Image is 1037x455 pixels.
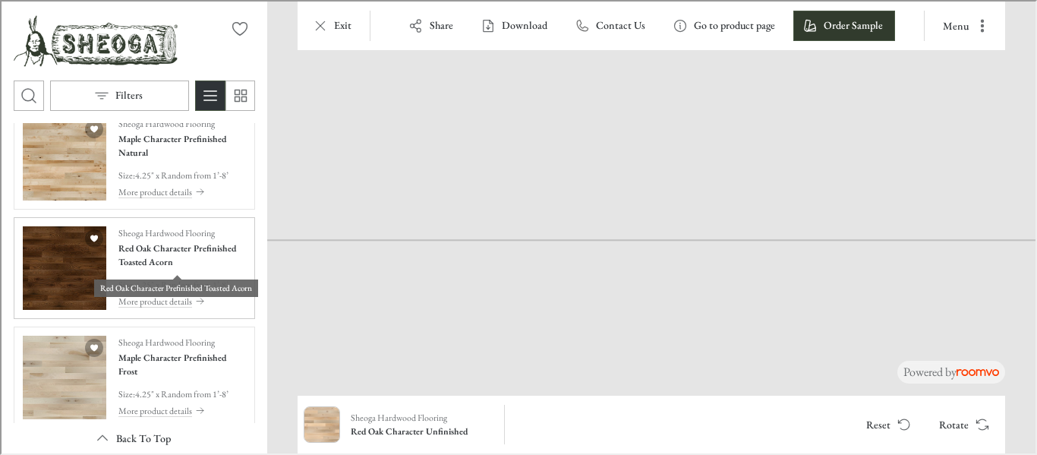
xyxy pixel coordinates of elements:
div: The visualizer is powered by Roomvo. [902,362,998,379]
button: Order Sample [792,9,894,39]
p: Download [500,17,546,32]
p: Order Sample [822,17,881,32]
img: Red Oak Character Prefinished Toasted Acorn. Link opens in a new window. [21,225,105,308]
button: Share [398,9,464,39]
button: Go to product page [662,9,786,39]
button: Show details for Red Oak Character Unfinished [345,405,496,441]
p: 4.25" x Random from 1’-8’ [134,386,227,400]
p: More product details [117,184,191,197]
p: Share [428,17,452,32]
p: Exit [333,17,350,32]
p: Sheoga Hardwood Flooring [117,334,213,348]
img: Logo representing Sheoga Hardwood Flooring. [12,12,176,67]
img: Maple Character Prefinished Natural. Link opens in a new window. [21,115,105,199]
h4: Red Oak Character Prefinished Toasted Acorn [117,240,244,267]
button: Exit [302,9,362,39]
p: 4.25" x Random from 1’-8’ [134,167,227,181]
p: Sheoga Hardwood Flooring [117,225,213,239]
p: Contact Us [594,17,644,32]
button: Open the filters menu [49,79,188,109]
button: Switch to simple view [223,79,254,109]
div: See Red Oak Character Prefinished Toasted Acorn in the room [12,216,254,318]
p: Powered by [902,362,998,379]
h6: Red Oak Character Unfinished [349,423,492,437]
img: roomvo_wordmark.svg [955,368,998,374]
p: More product details [117,403,191,416]
p: Size : [117,167,134,181]
button: Rotate Surface [925,408,998,438]
h4: Maple Character Prefinished Frost [117,349,244,377]
button: Switch to detail view [194,79,224,109]
button: More actions [929,9,998,39]
a: Go to Sheoga Hardwood Flooring's website. [12,12,176,67]
p: Size : [117,386,134,400]
button: No favorites [223,12,254,43]
button: Scroll back to the beginning [12,422,254,452]
button: Add Maple Character Prefinished Natural to favorites [84,118,102,137]
button: More product details [117,182,244,199]
img: Maple Character Prefinished Frost. Link opens in a new window. [21,334,105,418]
button: Add Maple Character Prefinished Frost to favorites [84,337,102,355]
div: Product List Mode Selector [194,79,254,109]
p: Go to product page [692,17,774,32]
h4: Maple Character Prefinished Natural [117,131,244,158]
div: See Maple Character Prefinished Frost in the room [12,325,254,427]
button: More product details [117,401,244,418]
button: More product details [117,292,244,308]
div: Red Oak Character Prefinished Toasted Acorn [93,278,257,295]
img: Red Oak Character Unfinished [303,406,338,441]
button: Contact Us [564,9,656,39]
button: Add Red Oak Character Prefinished Toasted Acorn to favorites [84,228,102,246]
button: Download [470,9,558,39]
button: Reset product [853,408,919,438]
button: Open search box [12,79,43,109]
p: More product details [117,293,191,307]
div: See Maple Character Prefinished Natural in the room [12,106,254,208]
p: Sheoga Hardwood Flooring [349,409,446,423]
p: Filters [114,87,141,102]
p: Sheoga Hardwood Flooring [117,115,213,129]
